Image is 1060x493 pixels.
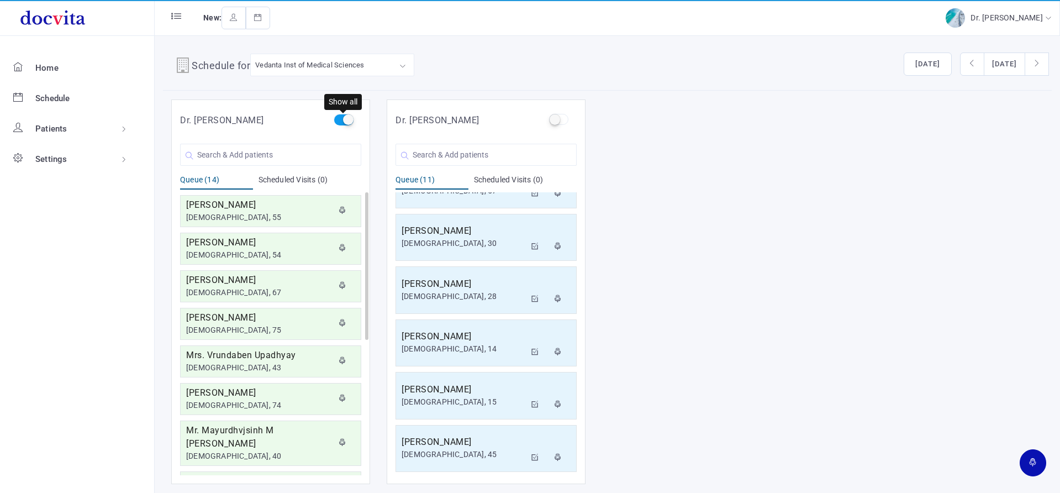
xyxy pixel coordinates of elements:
[402,330,525,343] h5: [PERSON_NAME]
[904,53,952,76] button: [DATE]
[35,124,67,134] span: Patients
[971,13,1045,22] span: Dr. [PERSON_NAME]
[192,58,250,76] h4: Schedule for
[35,63,59,73] span: Home
[395,144,577,166] input: Search & Add patients
[186,475,333,488] h5: [PERSON_NAME]
[402,383,525,396] h5: [PERSON_NAME]
[186,311,333,324] h5: [PERSON_NAME]
[402,396,525,408] div: [DEMOGRAPHIC_DATA], 15
[402,436,525,449] h5: [PERSON_NAME]
[395,114,479,127] h5: Dr. [PERSON_NAME]
[984,53,1025,76] button: [DATE]
[395,174,468,190] div: Queue (11)
[402,277,525,291] h5: [PERSON_NAME]
[35,154,67,164] span: Settings
[186,287,333,298] div: [DEMOGRAPHIC_DATA], 67
[186,450,333,462] div: [DEMOGRAPHIC_DATA], 40
[186,212,333,223] div: [DEMOGRAPHIC_DATA], 55
[259,174,362,190] div: Scheduled Visits (0)
[180,144,361,166] input: Search & Add patients
[186,274,333,287] h5: [PERSON_NAME]
[474,174,577,190] div: Scheduled Visits (0)
[186,386,333,400] h5: [PERSON_NAME]
[186,249,333,261] div: [DEMOGRAPHIC_DATA], 54
[402,449,525,460] div: [DEMOGRAPHIC_DATA], 45
[402,238,525,249] div: [DEMOGRAPHIC_DATA], 30
[186,198,333,212] h5: [PERSON_NAME]
[946,8,965,28] img: img-2.jpg
[186,424,333,450] h5: Mr. Mayurdhvjsinh M [PERSON_NAME]
[255,59,364,71] div: Vedanta Inst of Medical Sciences
[324,94,362,110] div: Show all
[402,343,525,355] div: [DEMOGRAPHIC_DATA], 14
[35,93,70,103] span: Schedule
[180,174,253,190] div: Queue (14)
[186,349,333,362] h5: Mrs. Vrundaben Upadhyay
[203,13,222,22] span: New:
[402,291,525,302] div: [DEMOGRAPHIC_DATA], 28
[402,224,525,238] h5: [PERSON_NAME]
[186,400,333,411] div: [DEMOGRAPHIC_DATA], 74
[186,324,333,336] div: [DEMOGRAPHIC_DATA], 75
[186,362,333,374] div: [DEMOGRAPHIC_DATA], 43
[186,236,333,249] h5: [PERSON_NAME]
[180,114,264,127] h5: Dr. [PERSON_NAME]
